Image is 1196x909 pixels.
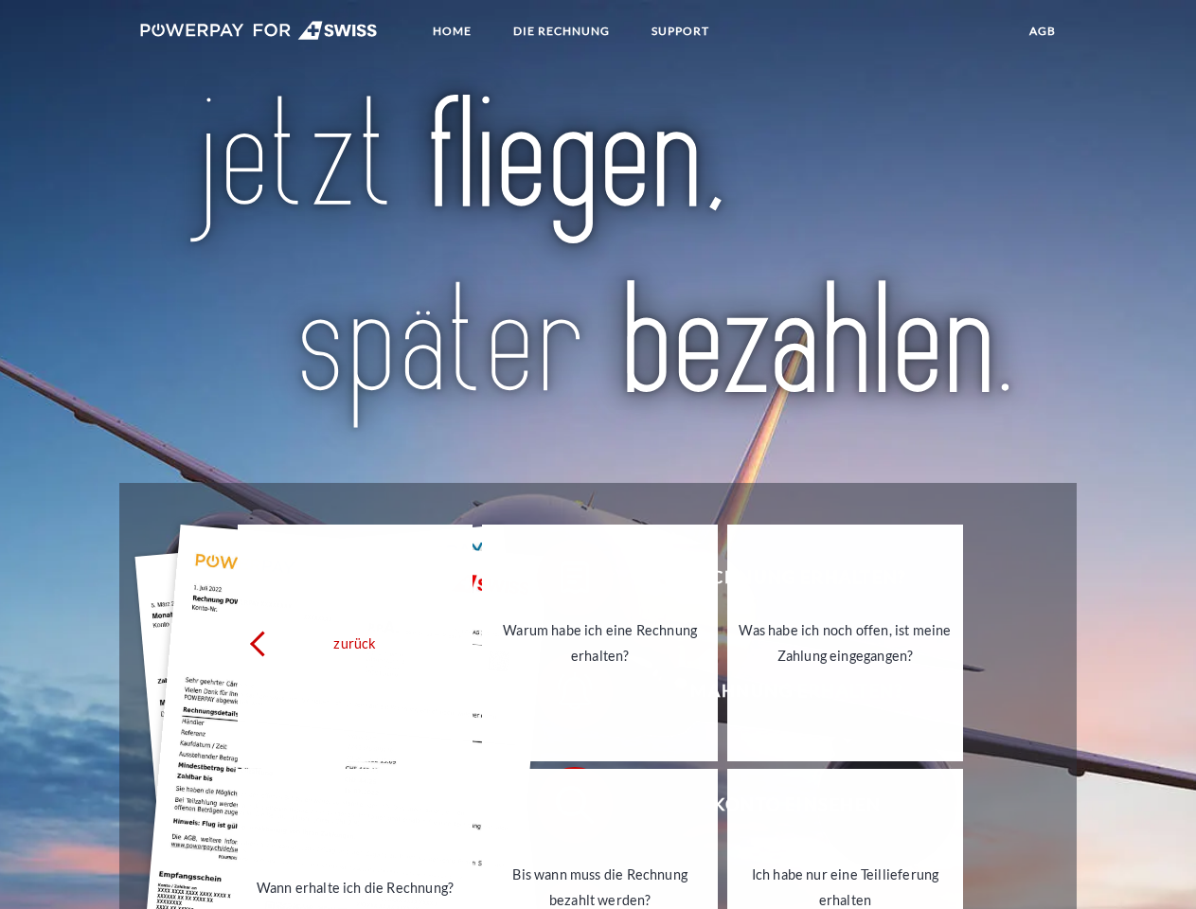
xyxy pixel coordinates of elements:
[635,14,725,48] a: SUPPORT
[417,14,488,48] a: Home
[140,21,378,40] img: logo-swiss-white.svg
[249,874,462,900] div: Wann erhalte ich die Rechnung?
[1013,14,1072,48] a: agb
[181,91,1015,436] img: title-swiss_de.svg
[739,617,952,668] div: Was habe ich noch offen, ist meine Zahlung eingegangen?
[249,631,462,656] div: zurück
[727,525,963,761] a: Was habe ich noch offen, ist meine Zahlung eingegangen?
[497,14,626,48] a: DIE RECHNUNG
[493,617,706,668] div: Warum habe ich eine Rechnung erhalten?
